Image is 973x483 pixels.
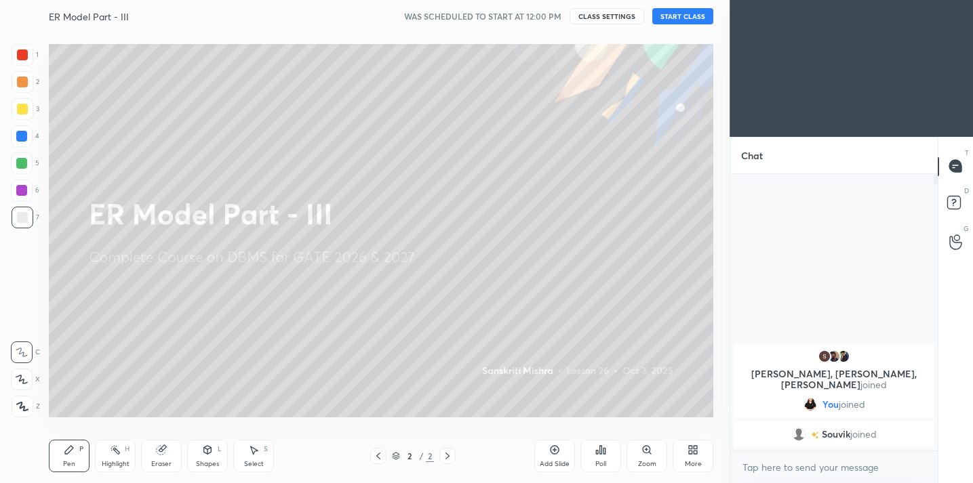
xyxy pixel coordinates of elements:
[12,207,39,228] div: 7
[419,452,423,460] div: /
[79,446,83,453] div: P
[404,10,561,22] h5: WAS SCHEDULED TO START AT 12:00 PM
[11,125,39,147] div: 4
[264,446,268,453] div: S
[244,461,264,467] div: Select
[12,71,39,93] div: 2
[818,350,831,363] img: AGNmyxbl1h2DUIdLxEnnv_sAT06yYN7VFU2k3meRoE4v=s96-c
[403,452,416,460] div: 2
[652,8,713,24] button: START CLASS
[792,427,806,441] img: default.png
[730,341,938,450] div: grid
[965,148,969,158] p: T
[822,429,850,440] span: Souvik
[218,446,222,453] div: L
[822,399,839,410] span: You
[196,461,219,467] div: Shapes
[63,461,75,467] div: Pen
[839,399,865,410] span: joined
[125,446,130,453] div: H
[964,186,969,196] p: D
[151,461,172,467] div: Eraser
[742,369,926,390] p: [PERSON_NAME], [PERSON_NAME], [PERSON_NAME]
[638,461,656,467] div: Zoom
[803,398,817,411] img: 4a770520920d42f4a83b4b5e06273ada.png
[12,396,40,417] div: Z
[685,461,702,467] div: More
[12,98,39,120] div: 3
[811,431,819,438] img: no-rating-badge.077c3623.svg
[11,180,39,201] div: 6
[102,461,130,467] div: Highlight
[49,10,129,23] h4: ER Model Part - III
[837,350,850,363] img: 2f240824740a443786d204d27a6914cc.jpg
[11,152,39,174] div: 5
[860,378,887,391] span: joined
[730,138,774,173] p: Chat
[426,450,434,462] div: 2
[850,429,877,440] span: joined
[11,341,40,363] div: C
[540,461,570,467] div: Add Slide
[11,369,40,390] div: X
[12,44,39,66] div: 1
[595,461,606,467] div: Poll
[827,350,841,363] img: 3
[570,8,644,24] button: CLASS SETTINGS
[964,224,969,234] p: G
